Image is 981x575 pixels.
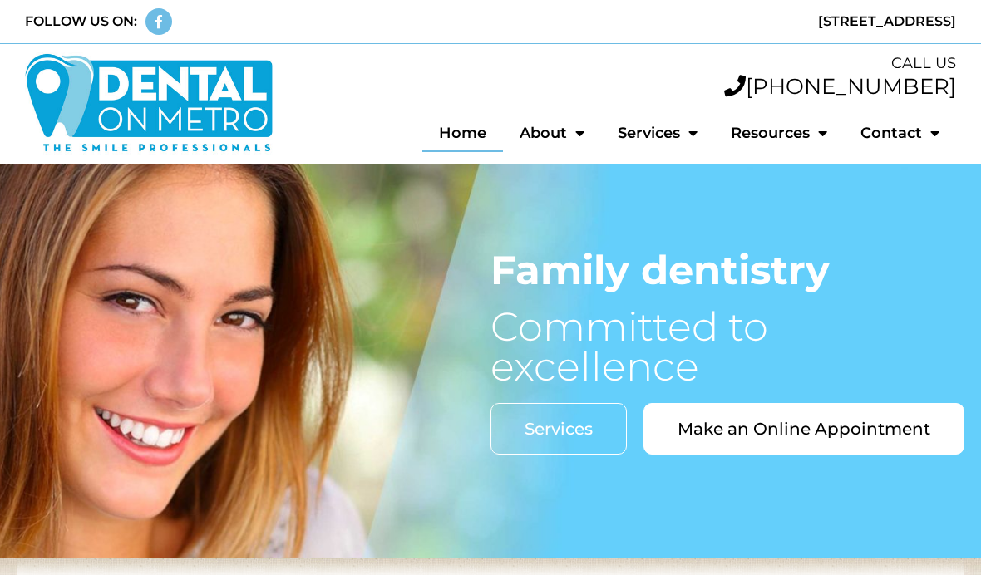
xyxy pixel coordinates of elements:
h1: Family dentistry [491,250,981,290]
a: Home [422,114,503,152]
nav: Menu [290,114,956,152]
div: FOLLOW US ON: [25,12,137,32]
div: [STREET_ADDRESS] [499,12,956,32]
span: Services [525,420,593,437]
a: Contact [844,114,956,152]
a: Make an Online Appointment [643,403,964,455]
a: Services [491,403,627,455]
a: Services [601,114,714,152]
h1: Committed to excellence [491,307,981,386]
a: Resources [714,114,844,152]
span: Make an Online Appointment [678,420,930,437]
a: [PHONE_NUMBER] [724,73,956,100]
a: About [503,114,601,152]
div: CALL US [290,52,956,75]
